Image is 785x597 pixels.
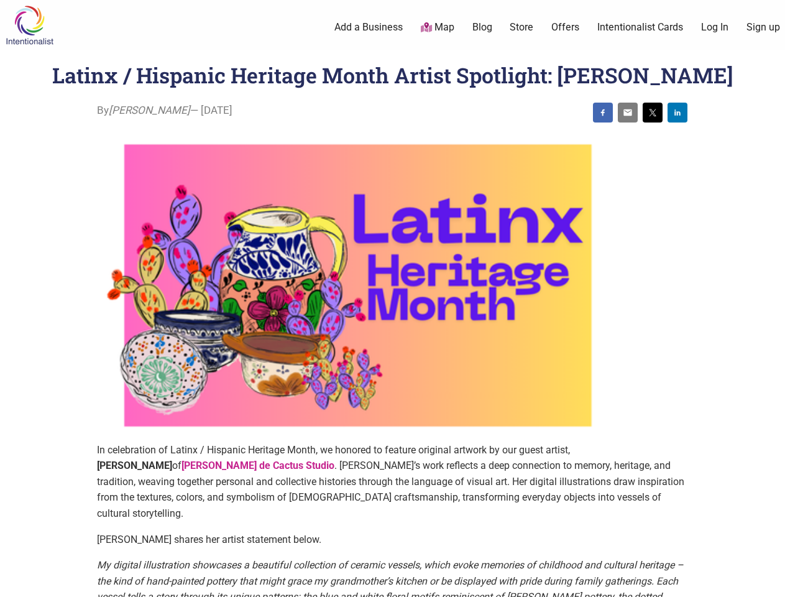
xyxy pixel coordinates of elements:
img: twitter sharing button [648,108,658,118]
a: Intentionalist Cards [597,21,683,34]
i: [PERSON_NAME] [109,104,190,116]
a: Map [421,21,454,35]
a: Add a Business [334,21,403,34]
a: Store [510,21,533,34]
span: By — [DATE] [97,103,232,119]
img: facebook sharing button [598,108,608,118]
p: [PERSON_NAME] shares her artist statement below. [97,532,687,548]
a: Blog [472,21,492,34]
h1: Latinx / Hispanic Heritage Month Artist Spotlight: [PERSON_NAME] [52,61,733,89]
strong: [PERSON_NAME] [97,460,172,471]
a: Sign up [746,21,780,34]
a: Log In [701,21,728,34]
p: In celebration of Latinx / Hispanic Heritage Month, we honored to feature original artwork by our... [97,442,687,522]
a: Offers [551,21,579,34]
img: linkedin sharing button [673,108,682,118]
img: email sharing button [623,108,633,118]
a: [PERSON_NAME] de Cactus Studio [181,460,334,471]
